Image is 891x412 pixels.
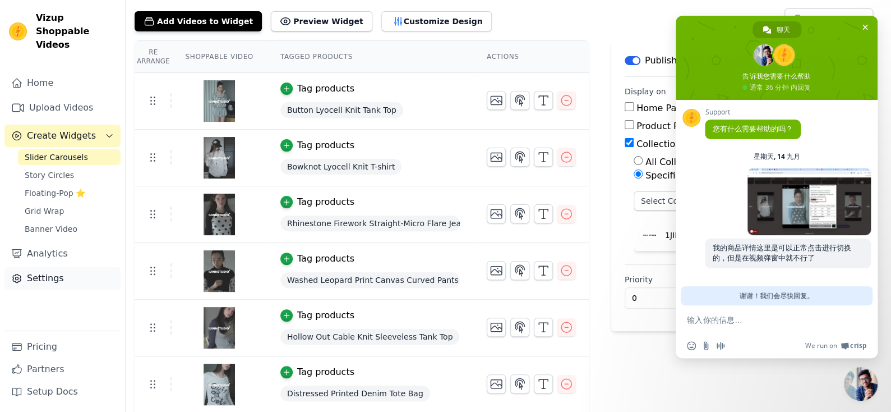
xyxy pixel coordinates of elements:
[805,341,866,350] a: We run onCrisp
[204,131,235,185] img: vizup-images-263f.png
[740,286,814,305] span: 谢谢！我们会尽快回复。
[18,221,121,237] a: Banner Video
[625,274,757,285] label: Priority
[805,341,837,350] span: We run on
[713,243,851,263] span: 我的商品详情这里是可以正常点击进行切换的，但是在视频弹窗中就不行了
[280,82,354,95] button: Tag products
[204,244,235,298] img: vizup-images-27e0.png
[4,72,121,94] a: Home
[280,272,460,288] span: Washed Leopard Print Canvas Curved Pants
[297,139,354,152] div: Tag products
[636,139,705,149] label: Collection Page
[687,315,842,325] textarea: 输入你的信息…
[25,223,77,235] span: Banner Video
[859,21,871,33] span: 关闭聊天
[280,139,354,152] button: Tag products
[754,153,800,160] div: 星期天, 14 九月
[713,124,793,134] span: 您有什么需要帮助的吗？
[473,41,589,73] th: Actions
[271,11,372,31] button: Preview Widget
[687,341,696,350] span: 插入表情符号
[645,157,733,167] label: All Collection Pages
[784,8,873,30] button: How to setup?
[634,191,740,210] button: Select Collection Pages
[4,125,121,147] button: Create Widgets
[297,309,354,322] div: Tag products
[705,108,801,116] span: Support
[297,195,354,209] div: Tag products
[487,374,506,393] button: Change Thumbnail
[487,91,506,110] button: Change Thumbnail
[25,205,64,217] span: Grid Wrap
[636,103,687,113] label: Home Page
[267,41,473,73] th: Tagged Products
[280,329,460,345] span: Hollow Out Cable Knit Sleeveless Tank Top
[4,267,121,290] a: Settings
[280,195,354,209] button: Tag products
[9,22,27,40] img: Vizup
[487,204,506,223] button: Change Thumbnail
[4,381,121,403] a: Setup Docs
[701,341,710,350] span: 发送文件
[4,97,121,119] a: Upload Videos
[36,11,116,52] span: Vizup Shoppable Videos
[297,252,354,265] div: Tag products
[135,11,262,31] button: Add Videos to Widget
[638,224,661,246] img: 1JINN STUDIO
[280,386,430,401] span: Distressed Printed Denim Tote Bag
[645,54,688,67] p: Published
[716,341,725,350] span: 录制音频信息
[280,309,354,322] button: Tag products
[280,216,460,231] span: Rhinestone Firework Straight-Micro Flare Jeans
[297,82,354,95] div: Tag products
[204,358,235,411] img: vizup-images-a112.png
[18,149,121,165] a: Slider Carousels
[487,148,506,167] button: Change Thumbnail
[280,365,354,379] button: Tag products
[18,185,121,201] a: Floating-Pop ⭐
[381,11,492,31] button: Customize Design
[850,341,866,350] span: Crisp
[204,74,235,128] img: vizup-images-21e3.png
[844,367,878,401] div: 关闭聊天
[25,187,85,199] span: Floating-Pop ⭐
[777,21,790,38] span: 聊天
[135,41,172,73] th: Re Arrange
[27,129,96,143] span: Create Widgets
[280,159,402,175] span: Bowknot Lyocell Knit T-shirt
[4,336,121,358] a: Pricing
[487,261,506,280] button: Change Thumbnail
[18,167,121,183] a: Story Circles
[297,365,354,379] div: Tag products
[204,301,235,355] img: vizup-images-c06c.png
[18,203,121,219] a: Grid Wrap
[625,86,666,97] legend: Display on
[665,230,719,241] p: 1JINN STUDIO
[280,102,403,118] span: Button Lyocell Knit Tank Top
[4,358,121,381] a: Partners
[752,21,801,38] div: 聊天
[25,170,74,181] span: Story Circles
[204,187,235,241] img: vizup-images-e6ce.png
[645,170,757,181] label: Specific Collection Pages
[172,41,266,73] th: Shoppable Video
[4,242,121,265] a: Analytics
[636,121,695,131] label: Product Page
[25,152,88,163] span: Slider Carousels
[487,318,506,337] button: Change Thumbnail
[280,252,354,265] button: Tag products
